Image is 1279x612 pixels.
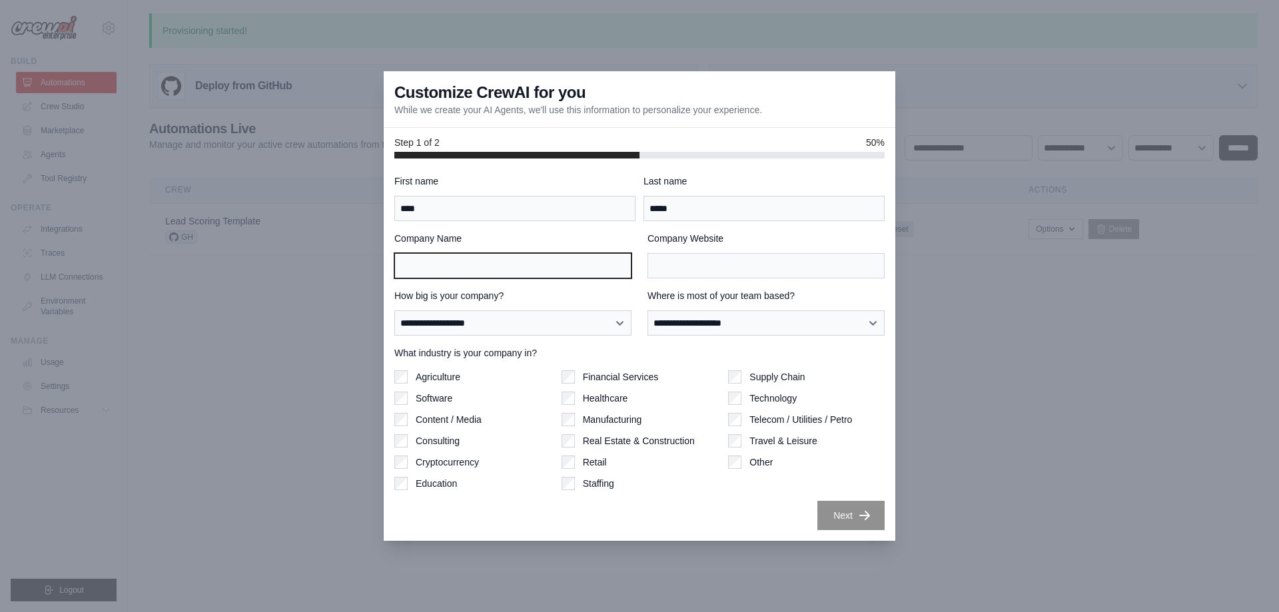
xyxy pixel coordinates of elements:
button: Next [817,501,885,530]
label: Consulting [416,434,460,448]
label: Software [416,392,452,405]
label: Where is most of your team based? [647,289,885,302]
label: Company Website [647,232,885,245]
label: Travel & Leisure [749,434,817,448]
h3: Customize CrewAI for you [394,82,586,103]
label: Agriculture [416,370,460,384]
label: Content / Media [416,413,482,426]
label: Manufacturing [583,413,642,426]
label: Company Name [394,232,632,245]
label: Cryptocurrency [416,456,479,469]
span: 50% [866,136,885,149]
label: Supply Chain [749,370,805,384]
label: Telecom / Utilities / Petro [749,413,852,426]
label: Retail [583,456,607,469]
label: How big is your company? [394,289,632,302]
label: Last name [643,174,885,188]
label: Staffing [583,477,614,490]
span: Step 1 of 2 [394,136,440,149]
p: While we create your AI Agents, we'll use this information to personalize your experience. [394,103,762,117]
label: First name [394,174,636,188]
label: Other [749,456,773,469]
label: Real Estate & Construction [583,434,695,448]
label: Healthcare [583,392,628,405]
label: Technology [749,392,797,405]
label: What industry is your company in? [394,346,885,360]
label: Financial Services [583,370,659,384]
label: Education [416,477,457,490]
